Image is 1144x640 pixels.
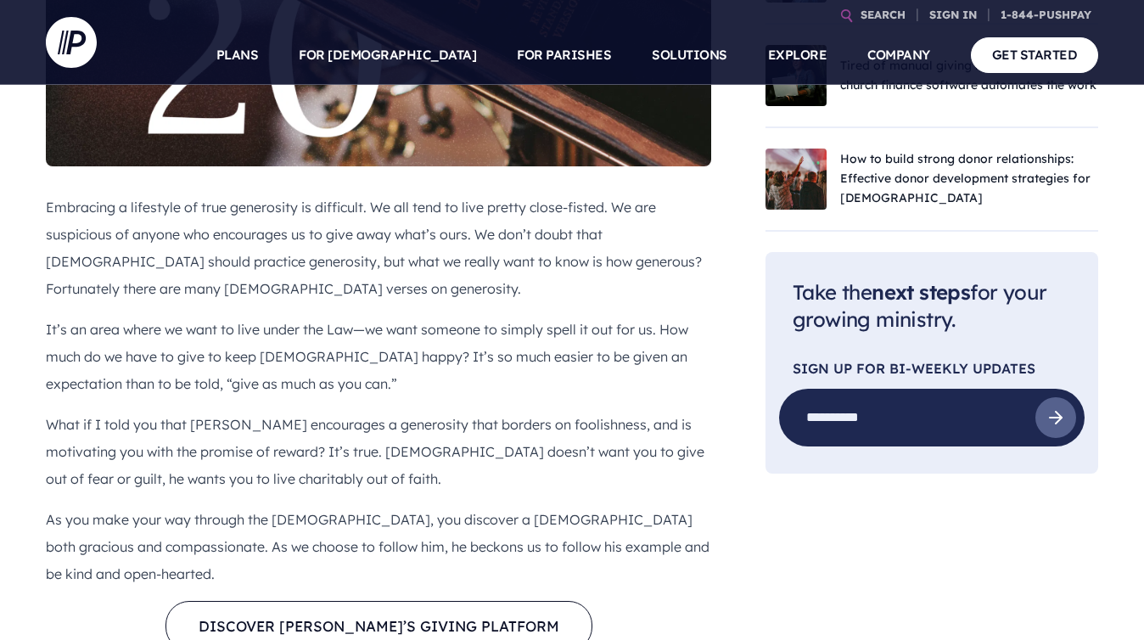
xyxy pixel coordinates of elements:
a: SOLUTIONS [652,25,727,85]
span: next steps [872,279,970,305]
p: It’s an area where we want to live under the Law—we want someone to simply spell it out for us. H... [46,316,711,397]
a: PLANS [216,25,259,85]
a: FOR PARISHES [517,25,611,85]
a: GET STARTED [971,37,1099,72]
a: EXPLORE [768,25,827,85]
a: COMPANY [867,25,930,85]
a: Tired of manual giving reports? Here’s how church finance software automates the work [840,58,1096,93]
span: Take the for your growing ministry. [793,279,1046,333]
a: How to build strong donor relationships: Effective donor development strategies for [DEMOGRAPHIC_... [840,151,1091,205]
a: FOR [DEMOGRAPHIC_DATA] [299,25,476,85]
p: SIGN UP FOR Bi-Weekly Updates [793,362,1071,375]
p: What if I told you that [PERSON_NAME] encourages a generosity that borders on foolishness, and is... [46,411,711,492]
p: Embracing a lifestyle of true generosity is difficult. We all tend to live pretty close-fisted. W... [46,194,711,302]
p: As you make your way through the [DEMOGRAPHIC_DATA], you discover a [DEMOGRAPHIC_DATA] both graci... [46,506,711,587]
